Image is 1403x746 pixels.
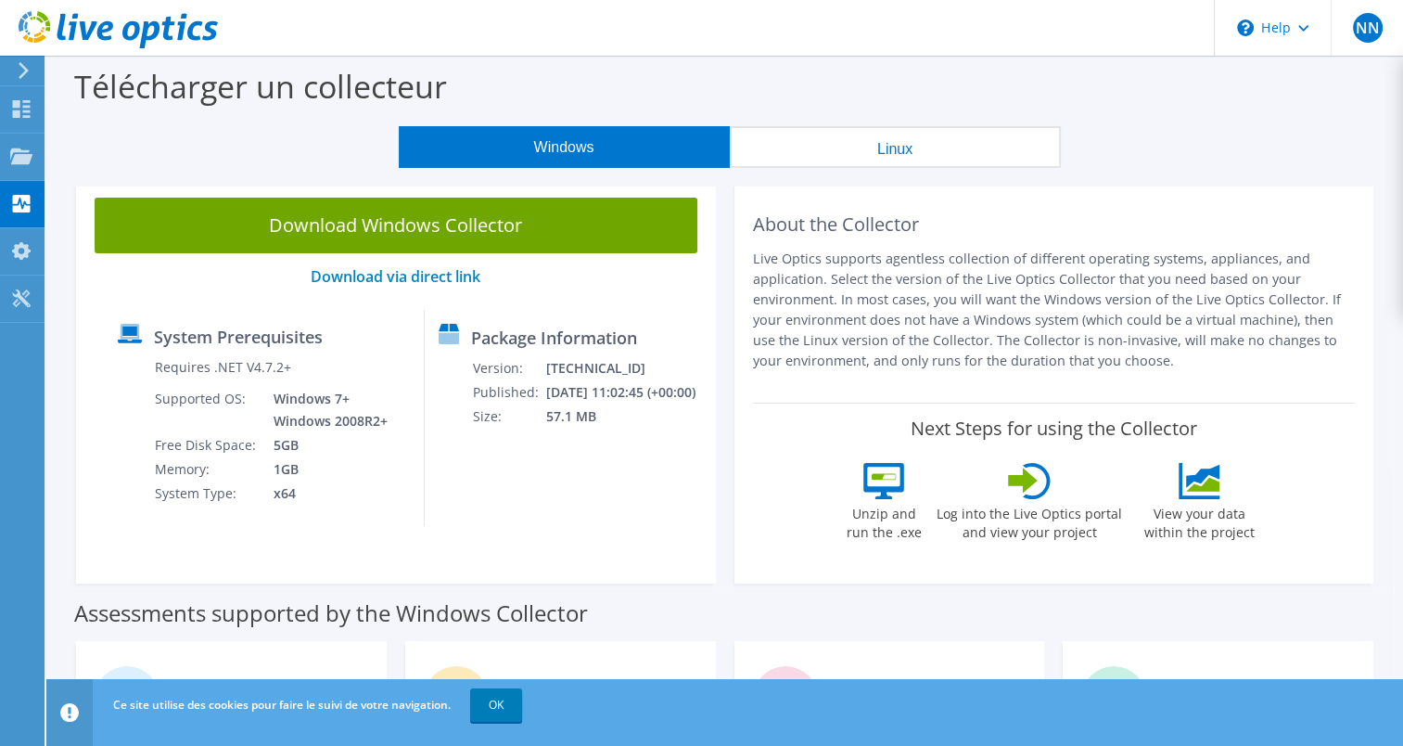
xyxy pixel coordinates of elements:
td: 57.1 MB [545,405,708,429]
td: Size: [472,405,544,429]
a: Download via direct link [311,266,480,287]
a: Download Windows Collector [95,198,697,253]
td: 1GB [260,457,391,482]
td: [TECHNICAL_ID] [545,356,708,380]
svg: \n [1237,19,1254,36]
span: Ce site utilise des cookies pour faire le suivi de votre navigation. [113,697,451,713]
label: Requires .NET V4.7.2+ [155,358,291,377]
p: Live Optics supports agentless collection of different operating systems, appliances, and applica... [753,249,1356,371]
a: OK [470,688,522,722]
button: Windows [399,126,730,168]
td: Supported OS: [154,387,260,433]
label: Log into the Live Optics portal and view your project [936,499,1123,542]
label: Télécharger un collecteur [74,65,447,108]
label: Assessments supported by the Windows Collector [74,604,588,623]
label: System Prerequisites [154,328,323,346]
td: [DATE] 11:02:45 (+00:00) [545,380,708,405]
td: Free Disk Space: [154,433,260,457]
td: x64 [260,482,391,506]
td: Version: [472,356,544,380]
h2: About the Collector [753,213,1356,236]
label: View your data within the project [1132,499,1266,542]
td: 5GB [260,433,391,457]
label: Unzip and run the .exe [841,499,926,542]
button: Linux [730,126,1061,168]
td: Published: [472,380,544,405]
td: Windows 7+ Windows 2008R2+ [260,387,391,433]
td: Memory: [154,457,260,482]
td: System Type: [154,482,260,506]
label: Package Information [471,328,637,347]
label: Next Steps for using the Collector [911,418,1197,440]
span: NN [1353,13,1383,43]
